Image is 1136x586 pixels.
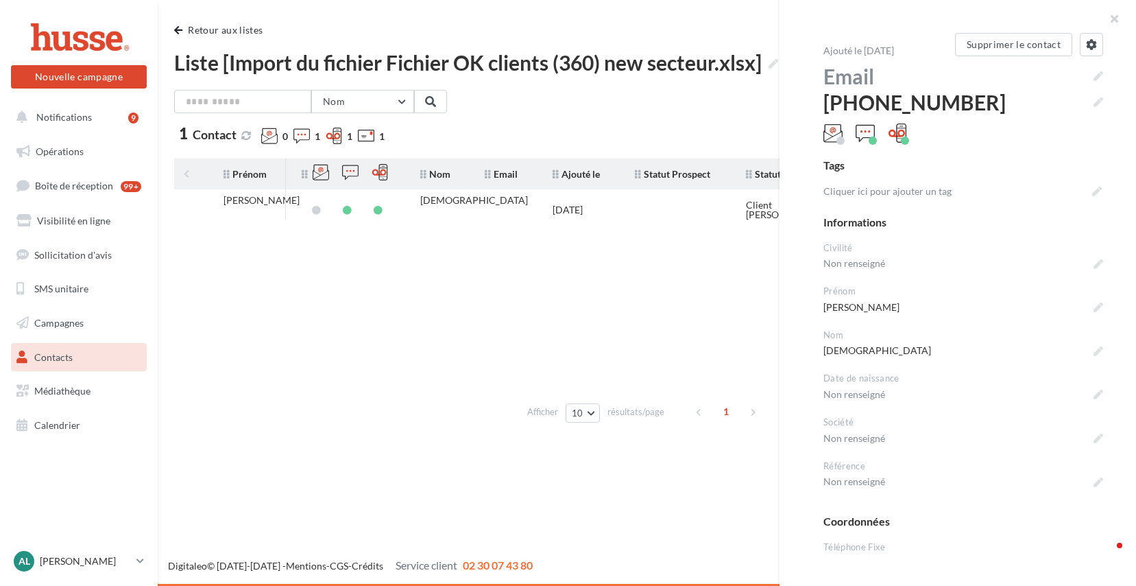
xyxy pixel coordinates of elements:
[35,180,113,191] span: Boîte de réception
[282,130,288,143] span: 0
[168,560,533,572] span: © [DATE]-[DATE] - - -
[463,559,533,572] span: 02 30 07 43 80
[823,242,1103,255] div: Civilité
[347,130,352,143] span: 1
[286,560,326,572] a: Mentions
[34,385,90,397] span: Médiathèque
[823,460,1103,473] div: Référence
[823,372,1103,385] div: Date de naissance
[8,103,144,132] button: Notifications 9
[823,385,1103,404] span: Non renseigné
[311,90,414,113] button: Nom
[8,411,149,440] a: Calendrier
[823,185,1087,198] p: Cliquer ici pour ajouter un tag
[168,560,207,572] a: Digitaleo
[330,560,348,572] a: CGS
[179,126,188,141] span: 1
[485,168,518,180] span: Email
[527,406,558,419] span: Afficher
[34,283,88,294] span: SMS unitaire
[34,317,84,329] span: Campagnes
[174,49,778,75] span: Liste [Import du fichier Fichier OK clients (360) new secteur.xlsx]
[420,168,450,180] span: Nom
[823,514,1103,530] div: Coordonnées
[823,472,1103,491] span: Non renseigné
[8,171,149,200] a: Boîte de réception99+
[823,429,1103,448] span: Non renseigné
[379,130,385,143] span: 1
[420,196,528,205] div: [DEMOGRAPHIC_DATA]
[174,22,268,38] button: Retour aux listes
[121,181,141,192] div: 99+
[36,111,92,123] span: Notifications
[352,560,383,572] a: Crédits
[1089,539,1122,572] iframe: Intercom live chat
[8,241,149,270] a: Sollicitation d'avis
[823,158,1103,174] div: Tags
[223,168,267,180] span: Prénom
[8,377,149,406] a: Médiathèque
[746,200,823,220] div: Client [PERSON_NAME]
[396,559,457,572] span: Service client
[823,329,1103,342] div: Nom
[823,45,894,56] span: Ajouté le [DATE]
[193,127,237,142] span: Contact
[11,548,147,574] a: Al [PERSON_NAME]
[823,341,1103,360] span: [DEMOGRAPHIC_DATA]
[823,541,1103,554] div: Téléphone Fixe
[553,205,583,215] div: [DATE]
[36,145,84,157] span: Opérations
[823,285,1103,298] div: Prénom
[8,274,149,303] a: SMS unitaire
[37,215,110,226] span: Visibilité en ligne
[8,137,149,166] a: Opérations
[746,168,808,180] span: Statut Client
[8,207,149,235] a: Visibilité en ligne
[823,416,1103,429] div: Société
[8,343,149,372] a: Contacts
[34,248,112,260] span: Sollicitation d'avis
[823,298,1103,317] span: [PERSON_NAME]
[553,168,600,180] span: Ajouté le
[823,89,1103,115] span: [PHONE_NUMBER]
[635,168,710,180] span: Statut Prospect
[715,401,737,423] span: 1
[823,254,1103,273] span: Non renseigné
[19,554,30,568] span: Al
[128,113,138,124] div: 9
[315,130,320,143] span: 1
[823,63,1103,89] span: Email
[8,309,149,338] a: Campagnes
[40,554,131,568] p: [PERSON_NAME]
[572,408,583,419] span: 10
[323,95,345,107] span: Nom
[607,406,664,419] span: résultats/page
[823,553,1103,572] span: Non renseigné
[223,196,300,205] div: [PERSON_NAME]
[823,215,1103,231] div: Informations
[566,403,601,423] button: 10
[34,351,73,363] span: Contacts
[11,65,147,89] button: Nouvelle campagne
[955,33,1072,56] button: Supprimer le contact
[34,419,80,431] span: Calendrier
